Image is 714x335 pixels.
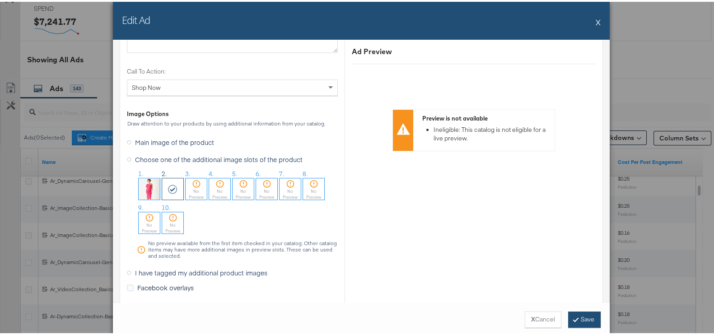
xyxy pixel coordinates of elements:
div: No preview available from the first item checked in your catalog. Other catalog items may have mo... [148,238,338,257]
div: No Preview [256,186,277,198]
label: Call To Action: [127,65,338,74]
button: Save [568,310,601,326]
span: 3. [185,168,190,177]
img: redirect [139,177,160,198]
span: 7. [279,168,284,177]
span: 4. [209,168,214,177]
div: No Preview [186,186,207,198]
span: 9. [138,202,143,210]
div: Draw attention to your products by using additional information from your catalog. [127,119,338,125]
div: Ad Preview [352,45,596,55]
button: X [596,11,601,29]
span: I have tagged my additional product images [135,266,267,275]
span: Facebook overlays [137,281,194,290]
div: No Preview [209,186,230,198]
div: No Preview [280,186,301,198]
button: XCancel [525,310,561,326]
span: 10. [162,202,170,210]
span: 2. [162,168,167,177]
span: 5. [232,168,237,177]
strong: X [531,313,535,322]
span: 8. [303,168,308,177]
span: 1. [138,168,143,177]
div: No Preview [233,186,254,198]
div: Image Options [127,108,169,116]
div: No Preview [139,220,160,232]
span: 6. [256,168,261,177]
div: No Preview [303,186,324,198]
div: Preview is not available [422,112,550,121]
span: Choose one of the additional image slots of the product [135,153,303,162]
li: Ineligible: This catalog is not eligible for a live preview. [434,124,550,140]
span: Main image of the product [135,136,214,145]
h2: Edit Ad [122,11,150,25]
span: Shop Now [132,82,161,90]
div: No Preview [162,220,183,232]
